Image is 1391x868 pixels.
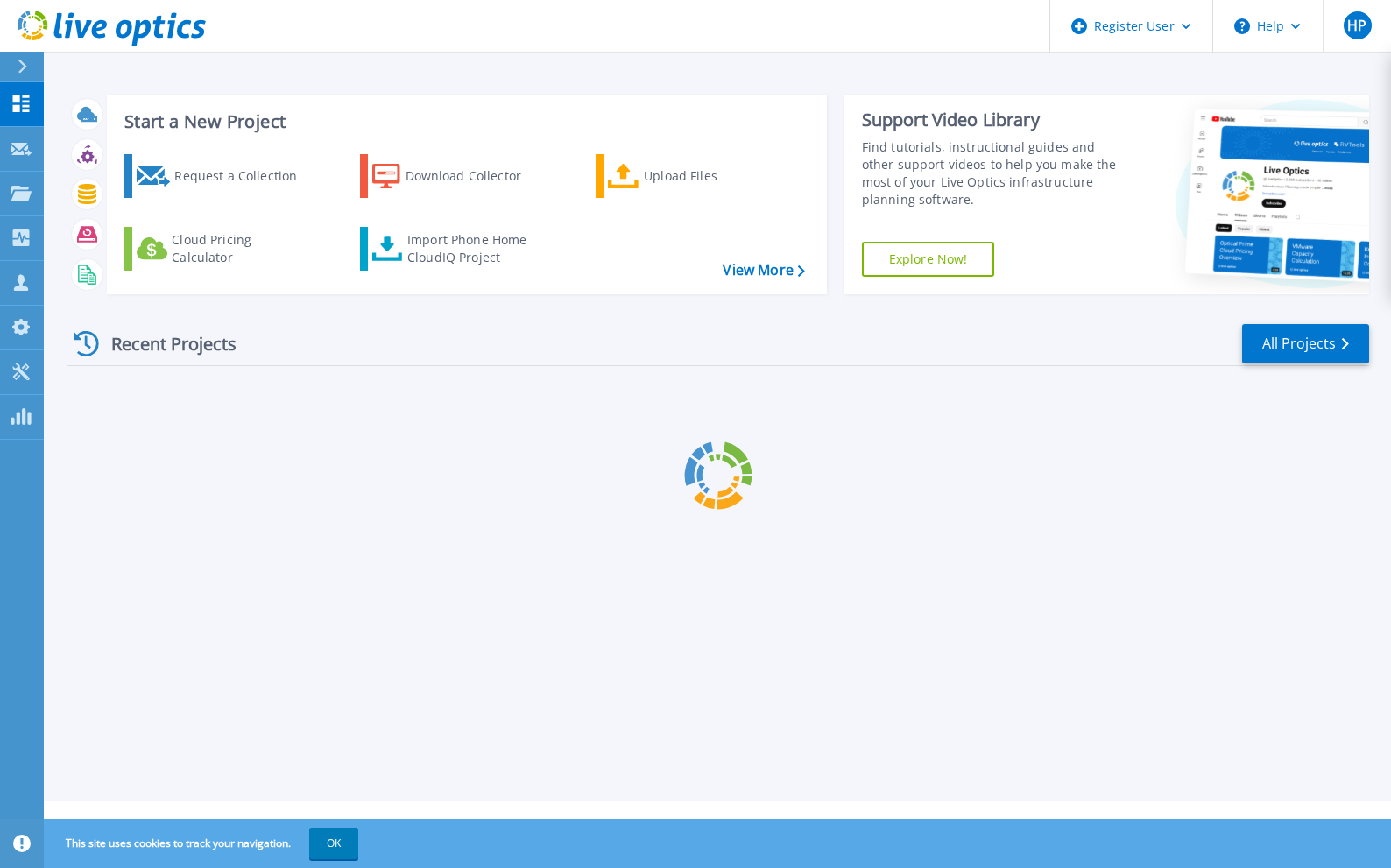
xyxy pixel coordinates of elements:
[644,159,784,194] div: Upload Files
[862,138,1126,208] div: Find tutorials, instructional guides and other support videos to help you make the most of your L...
[172,231,312,266] div: Cloud Pricing Calculator
[862,109,1126,131] div: Support Video Library
[407,231,544,266] div: Import Phone Home CloudIQ Project
[723,262,804,279] a: View More
[124,227,320,271] a: Cloud Pricing Calculator
[67,322,260,365] div: Recent Projects
[596,154,791,198] a: Upload Files
[124,112,804,131] h3: Start a New Project
[1242,324,1369,363] a: All Projects
[360,154,555,198] a: Download Collector
[124,154,320,198] a: Request a Collection
[309,828,358,859] button: OK
[862,242,995,277] a: Explore Now!
[1347,18,1366,32] span: HP
[174,159,314,194] div: Request a Collection
[48,828,358,859] span: This site uses cookies to track your navigation.
[406,159,546,194] div: Download Collector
